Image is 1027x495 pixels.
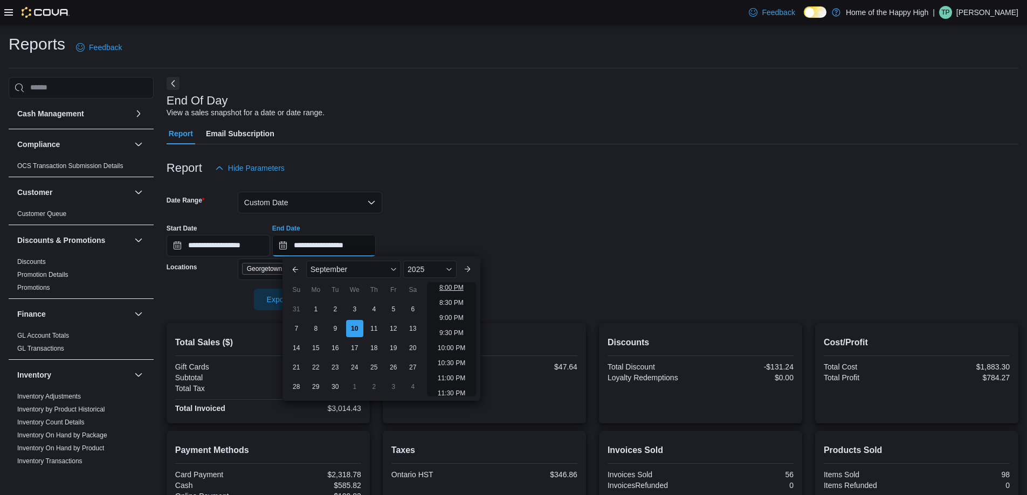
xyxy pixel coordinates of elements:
[702,362,794,371] div: -$131.24
[17,162,123,170] a: OCS Transaction Submission Details
[941,6,949,19] span: TP
[132,368,145,381] button: Inventory
[270,481,361,490] div: $585.82
[327,378,344,395] div: day-30
[17,457,82,465] a: Inventory Transactions
[132,138,145,151] button: Compliance
[17,235,105,246] h3: Discounts & Promotions
[307,339,325,357] div: day-15
[391,444,577,457] h2: Taxes
[175,362,266,371] div: Gift Cards
[167,94,228,107] h3: End Of Day
[228,163,285,173] span: Hide Parameters
[17,258,46,266] a: Discounts
[9,207,154,225] div: Customer
[89,42,122,53] span: Feedback
[17,309,130,319] button: Finance
[206,123,274,144] span: Email Subscription
[702,481,794,490] div: 0
[17,405,105,414] span: Inventory by Product Historical
[242,263,344,275] span: Georgetown - Mountainview - Fire & Flower
[404,378,422,395] div: day-4
[167,235,270,256] input: Press the down key to open a popover containing a calendar.
[327,339,344,357] div: day-16
[17,431,107,440] span: Inventory On Hand by Package
[270,470,361,479] div: $2,318.78
[167,162,202,175] h3: Report
[366,359,383,376] div: day-25
[272,224,300,233] label: End Date
[433,387,470,400] li: 11:30 PM
[175,470,266,479] div: Card Payment
[804,6,826,18] input: Dark Mode
[17,344,64,353] span: GL Transactions
[167,196,205,205] label: Date Range
[270,404,361,413] div: $3,014.43
[132,308,145,320] button: Finance
[270,384,361,393] div: $346.86
[824,481,915,490] div: Items Refunded
[327,281,344,298] div: Tu
[288,301,305,318] div: day-31
[238,192,382,213] button: Custom Date
[385,320,402,337] div: day-12
[391,336,577,349] h2: Average Spent
[17,309,46,319] h3: Finance
[288,320,305,337] div: day-7
[608,362,699,371] div: Total Discount
[307,359,325,376] div: day-22
[132,186,145,199] button: Customer
[17,444,104,452] span: Inventory On Hand by Product
[327,359,344,376] div: day-23
[287,299,423,396] div: September, 2025
[346,320,363,337] div: day-10
[745,2,799,23] a: Feedback
[17,393,81,400] a: Inventory Adjustments
[433,341,470,354] li: 10:00 PM
[366,320,383,337] div: day-11
[17,470,64,478] span: Package Details
[22,7,70,18] img: Cova
[17,270,68,279] span: Promotion Details
[17,419,85,426] a: Inventory Count Details
[17,457,82,465] span: Inventory Transactions
[9,255,154,298] div: Discounts & Promotions
[17,284,50,291] a: Promotions
[939,6,952,19] div: Tevin Paul
[435,281,468,294] li: 8:00 PM
[17,235,130,246] button: Discounts & Promotions
[17,210,66,218] a: Customer Queue
[211,157,289,179] button: Hide Parameters
[175,336,361,349] h2: Total Sales ($)
[391,470,483,479] div: Ontario HST
[132,234,145,247] button: Discounts & Promotions
[702,373,794,382] div: $0.00
[435,326,468,339] li: 9:30 PM
[366,301,383,318] div: day-4
[404,320,422,337] div: day-13
[17,108,84,119] h3: Cash Management
[919,481,1010,490] div: 0
[287,261,304,278] button: Previous Month
[17,332,69,339] a: GL Account Totals
[307,281,325,298] div: Mo
[919,470,1010,479] div: 98
[459,261,476,278] button: Next month
[408,265,424,274] span: 2025
[17,369,51,380] h3: Inventory
[427,282,476,396] ul: Time
[608,444,794,457] h2: Invoices Sold
[933,6,935,19] p: |
[403,261,457,278] div: Button. Open the year selector. 2025 is currently selected.
[17,444,104,452] a: Inventory On Hand by Product
[17,392,81,401] span: Inventory Adjustments
[608,336,794,349] h2: Discounts
[9,159,154,177] div: Compliance
[608,470,699,479] div: Invoices Sold
[17,418,85,427] span: Inventory Count Details
[327,301,344,318] div: day-2
[17,139,130,150] button: Compliance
